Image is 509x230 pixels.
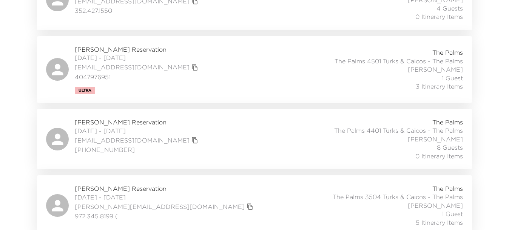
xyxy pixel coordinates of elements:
[75,127,200,135] span: [DATE] - [DATE]
[442,74,463,82] span: 1 Guest
[416,218,463,227] span: 5 Itinerary Items
[437,143,463,152] span: 8 Guests
[75,136,190,144] a: [EMAIL_ADDRESS][DOMAIN_NAME]
[442,210,463,218] span: 1 Guest
[432,118,463,126] span: The Palms
[408,135,463,143] span: [PERSON_NAME]
[333,193,463,201] span: The Palms 3504 Turks & Caicos - The Palms
[437,4,463,12] span: 4 Guests
[408,65,463,74] span: [PERSON_NAME]
[432,184,463,193] span: The Palms
[75,6,200,15] span: 352.427.1550
[75,54,200,62] span: [DATE] - [DATE]
[75,63,190,71] a: [EMAIL_ADDRESS][DOMAIN_NAME]
[190,135,200,146] button: copy primary member email
[75,118,200,126] span: [PERSON_NAME] Reservation
[415,152,463,160] span: 0 Itinerary Items
[408,201,463,210] span: [PERSON_NAME]
[245,201,255,212] button: copy primary member email
[37,36,472,103] a: [PERSON_NAME] Reservation[DATE] - [DATE][EMAIL_ADDRESS][DOMAIN_NAME]copy primary member email4047...
[432,48,463,57] span: The Palms
[75,73,200,81] span: 4047976951
[334,126,463,135] span: The Palms 4401 Turks & Caicos - The Palms
[75,184,255,193] span: [PERSON_NAME] Reservation
[79,88,91,93] span: Ultra
[415,12,463,21] span: 0 Itinerary Items
[190,62,200,73] button: copy primary member email
[335,57,463,65] span: The Palms 4501 Turks & Caicos - The Palms
[416,82,463,90] span: 3 Itinerary Items
[75,202,245,211] a: [PERSON_NAME][EMAIL_ADDRESS][DOMAIN_NAME]
[75,146,200,154] span: [PHONE_NUMBER]
[37,109,472,169] a: [PERSON_NAME] Reservation[DATE] - [DATE][EMAIL_ADDRESS][DOMAIN_NAME]copy primary member email[PHO...
[75,45,200,54] span: [PERSON_NAME] Reservation
[75,193,255,201] span: [DATE] - [DATE]
[75,212,255,220] span: 972.345.8199 (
